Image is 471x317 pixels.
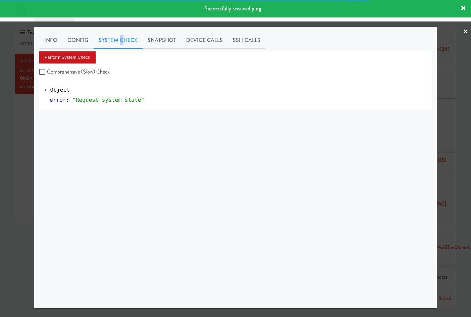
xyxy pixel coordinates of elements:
[39,32,62,49] a: Info
[72,97,144,103] span: "Request system state"
[143,32,181,49] a: Snapshot
[39,67,110,77] label: Comprehensive (Slow) Check
[228,32,265,49] a: SSH Calls
[39,70,47,75] input: Comprehensive (Slow) Check
[205,5,261,12] span: Successfully received ping
[94,32,143,49] a: System Check
[463,21,468,42] a: ×
[39,51,96,63] button: Perform System Check
[181,32,228,49] a: Device Calls
[50,97,66,103] span: error
[62,32,94,49] a: Config
[50,87,70,93] span: Object
[66,97,69,103] span: :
